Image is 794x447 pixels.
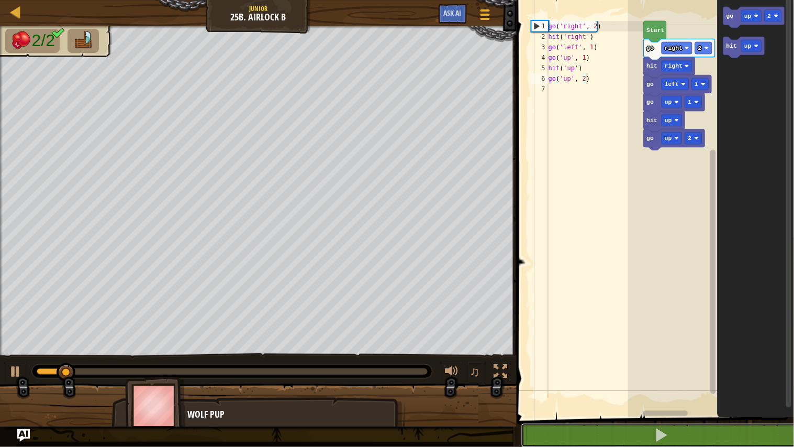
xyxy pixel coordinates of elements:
div: 7 [531,84,549,94]
text: right [665,45,683,51]
text: 1 [695,81,699,88]
text: go [647,99,654,105]
div: Wolf Pup [187,408,394,421]
text: 2 [768,13,771,19]
text: left [665,81,680,88]
text: up [745,42,752,49]
text: up [665,99,673,105]
div: 2 [531,31,549,42]
text: up [745,13,752,19]
div: 4 [531,52,549,63]
text: hit [726,42,737,49]
div: 3 [531,42,549,52]
div: 1 [532,21,549,31]
button: Adjust volume [441,362,462,384]
text: Start [647,27,665,34]
text: 2 [698,45,702,51]
button: Ctrl + P: Play [5,362,26,384]
img: thang_avatar_frame.png [125,377,186,435]
button: ♫ [467,362,485,384]
div: 5 [531,63,549,73]
text: go [647,45,654,51]
span: ♫ [469,364,480,379]
button: Ask AI [439,4,467,24]
button: Ask AI [17,429,30,442]
button: Toggle fullscreen [490,362,511,384]
text: right [665,63,683,70]
text: up [665,117,673,124]
div: 6 [531,73,549,84]
text: hit [647,63,658,70]
text: hit [647,117,658,124]
text: 1 [688,99,692,105]
text: up [665,135,673,141]
text: go [647,135,654,141]
text: go [647,81,654,88]
li: Go to the X. [68,29,99,53]
li: Hit the crates. [5,29,60,53]
button: Show game menu [472,4,498,29]
span: Ask AI [444,8,462,18]
span: 2/2 [32,31,55,50]
text: 2 [688,135,692,141]
text: go [726,13,734,19]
